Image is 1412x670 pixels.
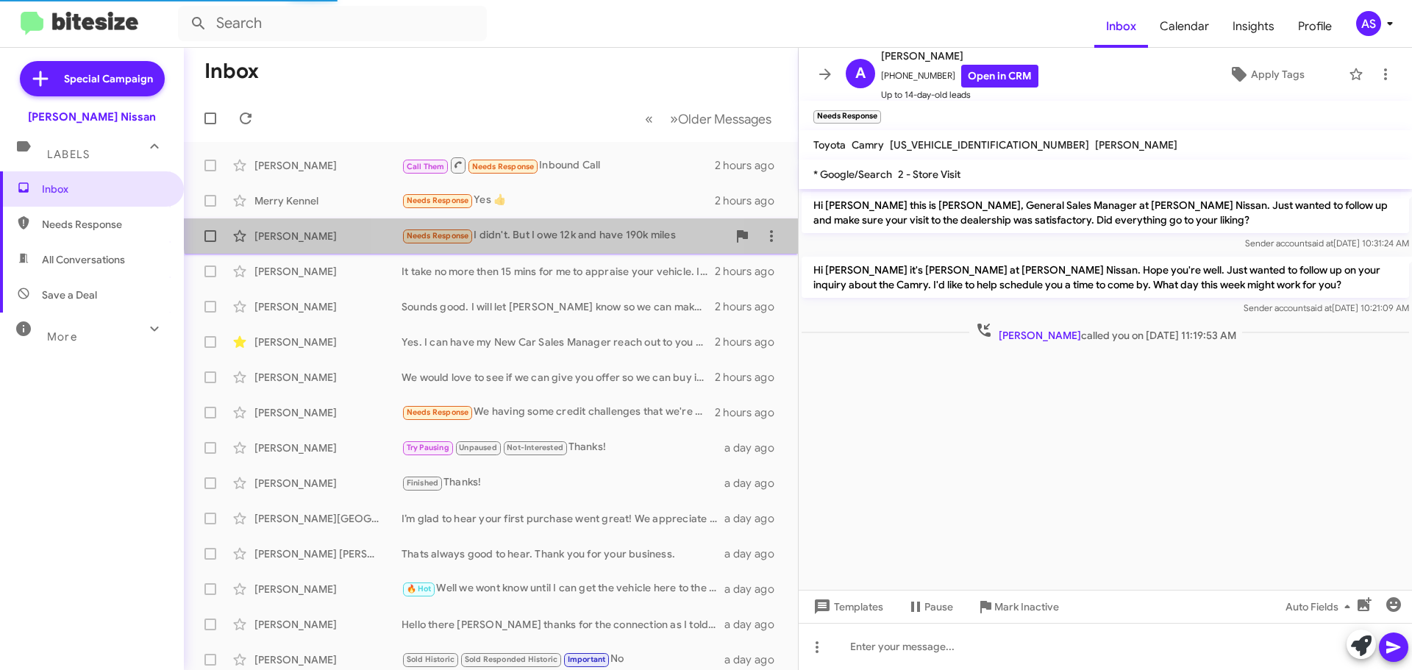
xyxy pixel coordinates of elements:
[813,138,846,152] span: Toyota
[178,6,487,41] input: Search
[402,511,724,526] div: I’m glad to hear your first purchase went great! We appreciate your kind words about our team. We...
[1286,5,1344,48] a: Profile
[407,584,432,594] span: 🔥 Hot
[402,474,724,491] div: Thanks!
[254,617,402,632] div: [PERSON_NAME]
[881,47,1038,65] span: [PERSON_NAME]
[42,288,97,302] span: Save a Deal
[402,264,715,279] div: It take no more then 15 mins for me to appraise your vehicle. I will give you an offer, if you wa...
[254,546,402,561] div: [PERSON_NAME] [PERSON_NAME]
[1245,238,1409,249] span: Sender account [DATE] 10:31:24 AM
[799,594,895,620] button: Templates
[636,104,662,134] button: Previous
[254,511,402,526] div: [PERSON_NAME][GEOGRAPHIC_DATA]
[1344,11,1396,36] button: AS
[881,65,1038,88] span: [PHONE_NUMBER]
[969,321,1242,343] span: called you on [DATE] 11:19:53 AM
[961,65,1038,88] a: Open in CRM
[1306,302,1332,313] span: said at
[507,443,563,452] span: Not-Interested
[254,299,402,314] div: [PERSON_NAME]
[1148,5,1221,48] a: Calendar
[402,439,724,456] div: Thanks!
[472,162,535,171] span: Needs Response
[724,652,786,667] div: a day ago
[715,299,786,314] div: 2 hours ago
[661,104,780,134] button: Next
[1095,138,1177,152] span: [PERSON_NAME]
[459,443,497,452] span: Unpaused
[42,252,125,267] span: All Conversations
[1191,61,1341,88] button: Apply Tags
[1221,5,1286,48] span: Insights
[402,651,724,668] div: No
[898,168,960,181] span: 2 - Store Visit
[810,594,883,620] span: Templates
[254,229,402,243] div: [PERSON_NAME]
[670,110,678,128] span: »
[715,405,786,420] div: 2 hours ago
[254,652,402,667] div: [PERSON_NAME]
[994,594,1059,620] span: Mark Inactive
[402,192,715,209] div: Yes 👍
[999,329,1081,342] span: [PERSON_NAME]
[64,71,153,86] span: Special Campaign
[724,511,786,526] div: a day ago
[402,156,715,174] div: Inbound Call
[402,546,724,561] div: Thats always good to hear. Thank you for your business.
[402,580,724,597] div: Well we wont know until I can get the vehicle here to the dealership and put my eyes on it.
[47,330,77,343] span: More
[890,138,1089,152] span: [US_VEHICLE_IDENTIFICATION_NUMBER]
[715,264,786,279] div: 2 hours ago
[204,60,259,83] h1: Inbox
[715,335,786,349] div: 2 hours ago
[855,62,866,85] span: A
[407,443,449,452] span: Try Pausing
[645,110,653,128] span: «
[407,162,445,171] span: Call Them
[715,370,786,385] div: 2 hours ago
[1356,11,1381,36] div: AS
[1244,302,1409,313] span: Sender account [DATE] 10:21:09 AM
[407,407,469,417] span: Needs Response
[1308,238,1333,249] span: said at
[254,476,402,491] div: [PERSON_NAME]
[42,182,167,196] span: Inbox
[402,227,727,244] div: I didn't. But I owe 12k and have 190k miles
[715,193,786,208] div: 2 hours ago
[402,617,724,632] div: Hello there [PERSON_NAME] thanks for the connection as I told [PERSON_NAME] [DATE] I was only int...
[20,61,165,96] a: Special Campaign
[28,110,156,124] div: [PERSON_NAME] Nissan
[254,370,402,385] div: [PERSON_NAME]
[254,405,402,420] div: [PERSON_NAME]
[852,138,884,152] span: Camry
[47,148,90,161] span: Labels
[802,192,1409,233] p: Hi [PERSON_NAME] this is [PERSON_NAME], General Sales Manager at [PERSON_NAME] Nissan. Just wante...
[1274,594,1368,620] button: Auto Fields
[724,546,786,561] div: a day ago
[407,478,439,488] span: Finished
[724,441,786,455] div: a day ago
[402,370,715,385] div: We would love to see if we can give you offer so we can buy it from you
[407,655,455,664] span: Sold Historic
[724,617,786,632] div: a day ago
[568,655,606,664] span: Important
[1094,5,1148,48] span: Inbox
[813,168,892,181] span: * Google/Search
[402,299,715,314] div: Sounds good. I will let [PERSON_NAME] know so we can make sure we do our part to make this a spec...
[1251,61,1305,88] span: Apply Tags
[254,441,402,455] div: [PERSON_NAME]
[402,404,715,421] div: We having some credit challenges that we're clearing up at the moment
[637,104,780,134] nav: Page navigation example
[1286,594,1356,620] span: Auto Fields
[254,335,402,349] div: [PERSON_NAME]
[678,111,771,127] span: Older Messages
[924,594,953,620] span: Pause
[724,476,786,491] div: a day ago
[724,582,786,596] div: a day ago
[813,110,881,124] small: Needs Response
[715,158,786,173] div: 2 hours ago
[407,196,469,205] span: Needs Response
